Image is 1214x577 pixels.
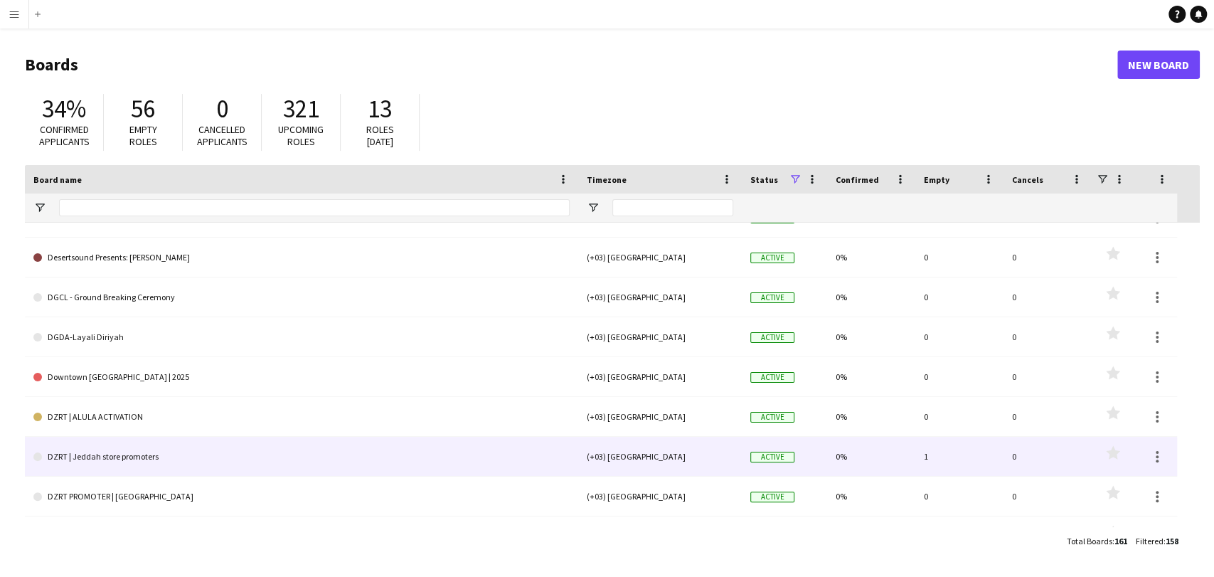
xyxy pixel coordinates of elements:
div: 0 [1003,357,1092,396]
input: Timezone Filter Input [612,199,733,216]
span: Empty [924,174,949,185]
div: 0% [827,397,915,436]
span: Roles [DATE] [366,123,394,148]
a: DZRT PROMOTER | [GEOGRAPHIC_DATA] [33,477,570,517]
div: 0 [915,317,1003,356]
span: Cancels [1012,174,1043,185]
span: 161 [1114,536,1127,546]
div: 0% [827,357,915,396]
input: Board name Filter Input [59,199,570,216]
div: (+03) [GEOGRAPHIC_DATA] [578,317,742,356]
span: 321 [283,93,319,125]
span: Active [750,412,794,423]
div: 0% [827,317,915,356]
div: (+03) [GEOGRAPHIC_DATA] [578,517,742,556]
div: 0 [1003,317,1092,356]
div: (+03) [GEOGRAPHIC_DATA] [578,357,742,396]
span: 158 [1166,536,1178,546]
span: Active [750,372,794,383]
div: (+03) [GEOGRAPHIC_DATA] [578,477,742,516]
div: 0 [1003,277,1092,317]
span: Timezone [587,174,627,185]
div: 0 [915,517,1003,556]
span: Total Boards [1067,536,1112,546]
div: 0 [915,397,1003,436]
div: 1 [915,437,1003,476]
span: Confirmed [836,174,879,185]
button: Open Filter Menu [33,201,46,214]
div: 0% [827,517,915,556]
a: DZRT | Jeddah store promoters [33,437,570,477]
span: Filtered [1136,536,1164,546]
div: 0 [1003,238,1092,277]
span: Empty roles [129,123,157,148]
h1: Boards [25,54,1117,75]
div: 0 [1003,437,1092,476]
div: (+03) [GEOGRAPHIC_DATA] [578,437,742,476]
a: DZRT STORE - [DATE] [33,517,570,556]
div: 0 [915,238,1003,277]
span: Active [750,492,794,502]
div: 0 [915,357,1003,396]
div: 0 [1003,477,1092,516]
div: 0 [915,477,1003,516]
span: Status [750,174,778,185]
a: Downtown [GEOGRAPHIC_DATA] | 2025 [33,357,570,397]
span: 34% [42,93,86,125]
a: DGDA-Layali Diriyah [33,317,570,357]
span: Cancelled applicants [197,123,247,148]
div: (+03) [GEOGRAPHIC_DATA] [578,277,742,317]
span: Active [750,452,794,462]
span: 56 [131,93,155,125]
span: Active [750,332,794,343]
a: Desertsound Presents: [PERSON_NAME] [33,238,570,277]
a: New Board [1117,51,1200,79]
div: 0% [827,477,915,516]
div: 0% [827,437,915,476]
span: 13 [368,93,392,125]
div: : [1067,527,1127,555]
div: 0% [827,238,915,277]
div: 0 [1003,517,1092,556]
div: : [1136,527,1178,555]
span: Upcoming roles [278,123,324,148]
div: 0 [915,277,1003,317]
div: 0% [827,277,915,317]
span: Active [750,253,794,263]
div: (+03) [GEOGRAPHIC_DATA] [578,397,742,436]
a: DGCL - Ground Breaking Ceremony [33,277,570,317]
span: Active [750,292,794,303]
button: Open Filter Menu [587,201,600,214]
span: 0 [216,93,228,125]
span: Confirmed applicants [39,123,90,148]
div: 0 [1003,397,1092,436]
a: DZRT | ALULA ACTIVATION [33,397,570,437]
span: Board name [33,174,82,185]
div: (+03) [GEOGRAPHIC_DATA] [578,238,742,277]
